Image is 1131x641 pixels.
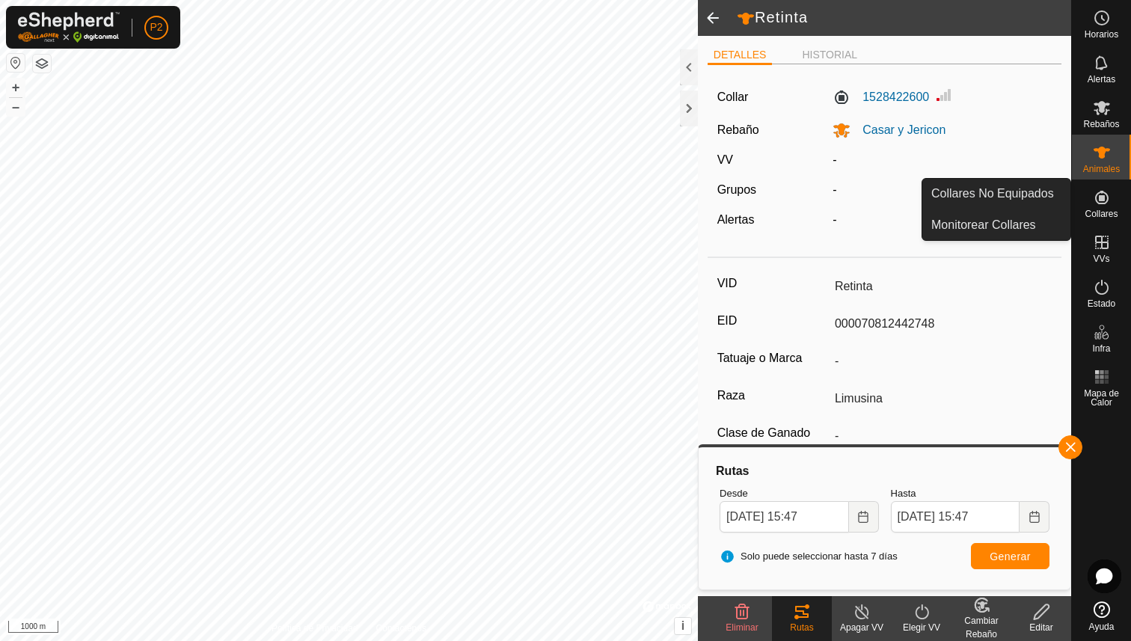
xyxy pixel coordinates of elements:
[1088,75,1115,84] span: Alertas
[717,123,759,136] label: Rebaño
[1083,165,1120,174] span: Animales
[150,19,162,35] span: P2
[1092,344,1110,353] span: Infra
[1085,30,1118,39] span: Horarios
[832,621,892,634] div: Apagar VV
[7,98,25,116] button: –
[1083,120,1119,129] span: Rebaños
[827,181,1058,199] div: -
[272,622,358,635] a: Política de Privacidad
[833,153,836,166] app-display-virtual-paddock-transition: -
[931,185,1054,203] span: Collares No Equipados
[717,386,829,405] label: Raza
[1088,299,1115,308] span: Estado
[720,486,878,501] label: Desde
[891,486,1049,501] label: Hasta
[849,501,879,533] button: Choose Date
[717,311,829,331] label: EID
[717,213,755,226] label: Alertas
[714,462,1055,480] div: Rutas
[796,47,863,63] li: HISTORIAL
[1072,595,1131,637] a: Ayuda
[922,179,1070,209] a: Collares No Equipados
[717,349,829,368] label: Tatuaje o Marca
[1085,209,1118,218] span: Collares
[827,211,1058,229] div: -
[726,622,758,633] span: Eliminar
[717,183,756,196] label: Grupos
[708,47,773,65] li: DETALLES
[717,153,733,166] label: VV
[1093,254,1109,263] span: VVs
[922,210,1070,240] a: Monitorear Collares
[717,88,749,106] label: Collar
[892,621,951,634] div: Elegir VV
[931,216,1036,234] span: Monitorear Collares
[681,619,684,632] span: i
[7,79,25,96] button: +
[971,543,1049,569] button: Generar
[990,550,1031,562] span: Generar
[850,123,945,136] span: Casar y Jericon
[951,614,1011,641] div: Cambiar Rebaño
[833,88,929,106] label: 1528422600
[1011,621,1071,634] div: Editar
[935,86,953,104] img: Intensidad de Señal
[1089,622,1115,631] span: Ayuda
[675,618,691,634] button: i
[18,12,120,43] img: Logo Gallagher
[720,549,898,564] span: Solo puede seleccionar hasta 7 días
[376,622,426,635] a: Contáctenos
[737,8,1071,28] h2: Retinta
[7,54,25,72] button: Restablecer Mapa
[717,423,829,443] label: Clase de Ganado
[772,621,832,634] div: Rutas
[717,274,829,293] label: VID
[33,55,51,73] button: Capas del Mapa
[1020,501,1049,533] button: Choose Date
[1076,389,1127,407] span: Mapa de Calor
